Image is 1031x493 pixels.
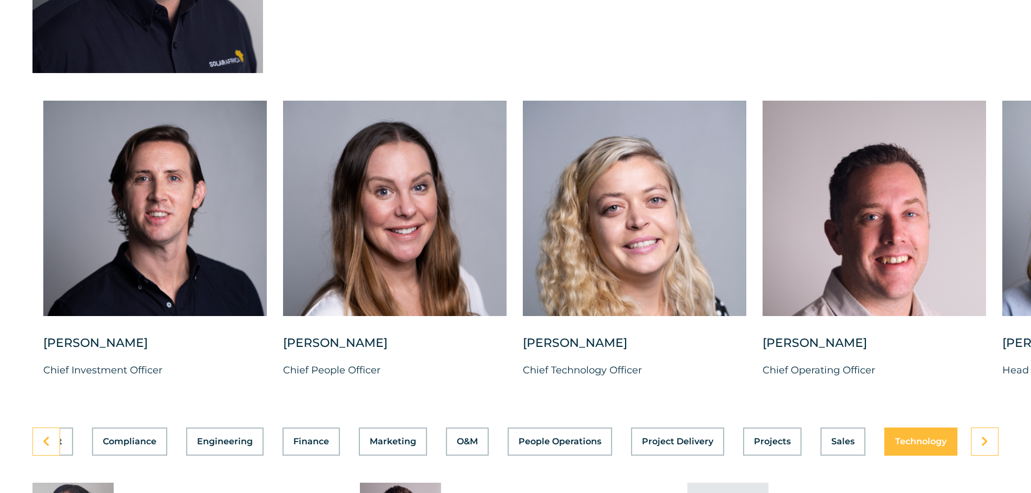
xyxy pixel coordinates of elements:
[283,335,507,362] div: [PERSON_NAME]
[642,437,713,446] span: Project Delivery
[895,437,947,446] span: Technology
[197,437,253,446] span: Engineering
[523,362,746,378] p: Chief Technology Officer
[523,335,746,362] div: [PERSON_NAME]
[293,437,329,446] span: Finance
[283,362,507,378] p: Chief People Officer
[457,437,478,446] span: O&M
[763,335,986,362] div: [PERSON_NAME]
[370,437,416,446] span: Marketing
[43,335,267,362] div: [PERSON_NAME]
[43,362,267,378] p: Chief Investment Officer
[518,437,601,446] span: People Operations
[103,437,156,446] span: Compliance
[831,437,855,446] span: Sales
[763,362,986,378] p: Chief Operating Officer
[754,437,791,446] span: Projects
